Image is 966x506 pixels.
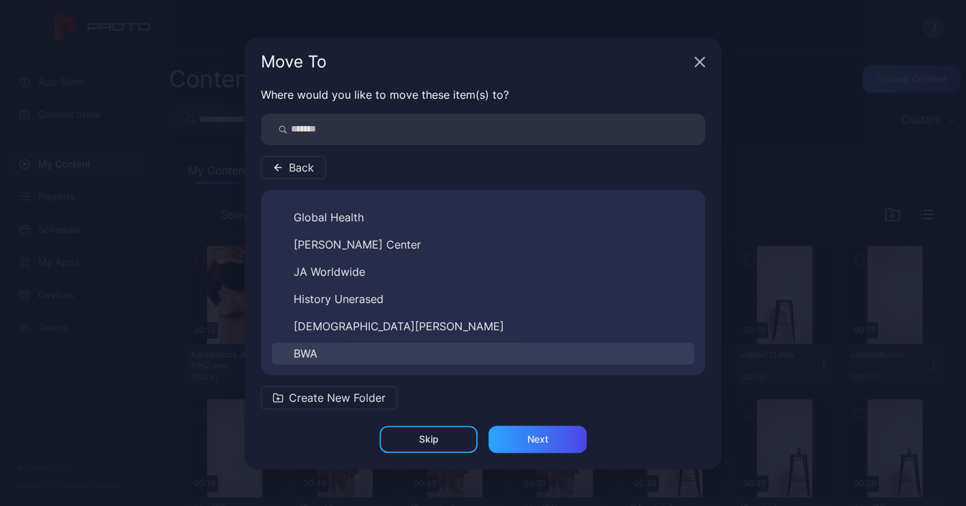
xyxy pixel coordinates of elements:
span: History Unerased [294,291,384,307]
button: Global Health [272,206,694,228]
div: Next [527,434,548,445]
button: History Unerased [272,288,694,310]
span: BWA [294,345,317,362]
div: Skip [419,434,439,445]
button: [DEMOGRAPHIC_DATA][PERSON_NAME] [272,315,694,337]
button: Next [488,426,587,453]
span: Global Health [294,209,364,225]
button: Skip [379,426,478,453]
button: Back [261,156,326,179]
button: JA Worldwide [272,261,694,283]
span: Create New Folder [289,390,386,406]
span: [PERSON_NAME] Center [294,236,421,253]
button: [PERSON_NAME] Center [272,234,694,255]
div: Move To [261,54,689,70]
p: Where would you like to move these item(s) to? [261,86,705,103]
button: Create New Folder [261,386,397,409]
span: [DEMOGRAPHIC_DATA][PERSON_NAME] [294,318,504,334]
span: JA Worldwide [294,264,365,280]
span: Back [289,159,314,176]
button: BWA [272,343,694,364]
